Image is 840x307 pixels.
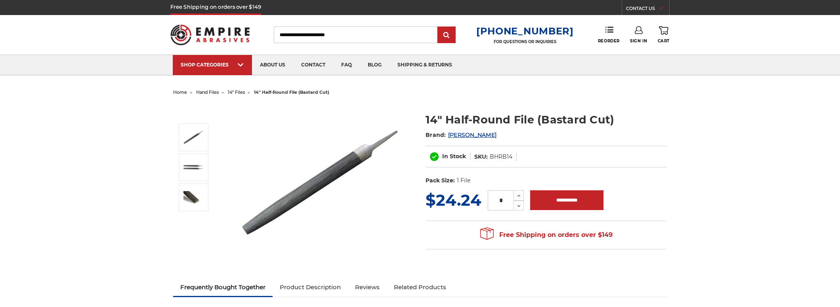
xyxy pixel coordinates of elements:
[442,153,466,160] span: In Stock
[173,279,273,296] a: Frequently Bought Together
[474,153,488,161] dt: SKU:
[170,19,250,50] img: Empire Abrasives
[333,55,360,75] a: faq
[293,55,333,75] a: contact
[173,89,187,95] a: home
[658,38,670,44] span: Cart
[626,4,669,15] a: CONTACT US
[426,131,446,138] span: Brand:
[228,89,245,95] a: 14" files
[630,38,647,44] span: Sign In
[448,131,496,138] a: [PERSON_NAME]
[254,89,329,95] span: 14" half-round file (bastard cut)
[598,38,620,44] span: Reorder
[480,227,613,243] span: Free Shipping on orders over $149
[426,112,667,127] h1: 14" Half-Round File (Bastard Cut)
[273,279,348,296] a: Product Description
[181,62,244,68] div: SHOP CATEGORIES
[658,26,670,44] a: Cart
[196,89,219,95] a: hand files
[457,176,470,185] dd: 1 File
[183,161,203,174] img: 14 inch two sided half round bastard file
[426,190,481,210] span: $24.24
[476,25,574,37] a: [PHONE_NUMBER]
[183,127,203,147] img: 14" Half round bastard file
[490,153,512,161] dd: BHRB14
[348,279,387,296] a: Reviews
[389,55,460,75] a: shipping & returns
[183,191,203,204] img: bastard file coarse teeth
[439,27,454,43] input: Submit
[241,104,400,262] img: 14" Half round bastard file
[360,55,389,75] a: blog
[426,176,455,185] dt: Pack Size:
[476,39,574,44] p: FOR QUESTIONS OR INQUIRIES
[387,279,453,296] a: Related Products
[598,26,620,43] a: Reorder
[252,55,293,75] a: about us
